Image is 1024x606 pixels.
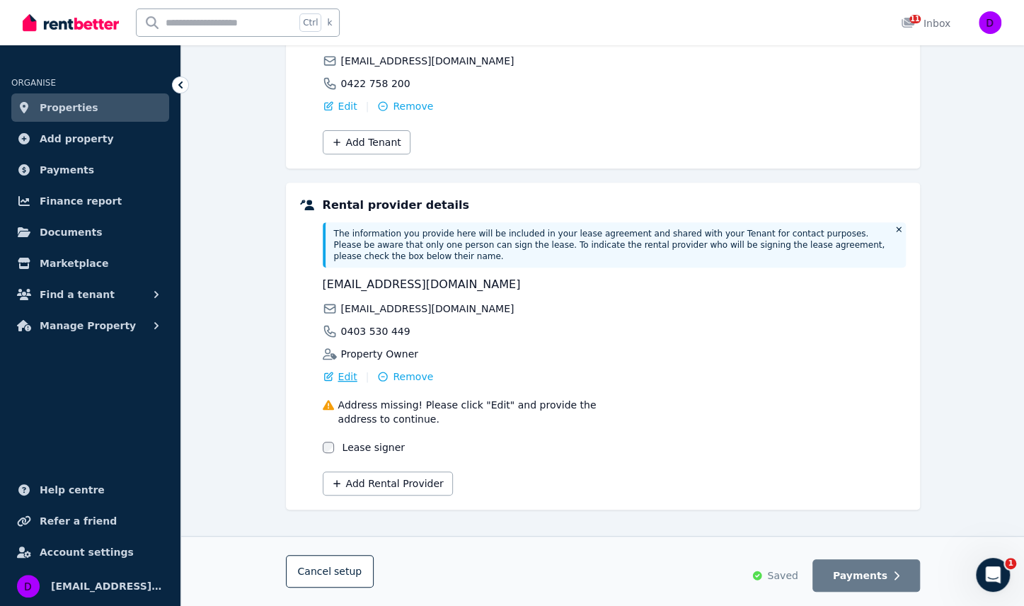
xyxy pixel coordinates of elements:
[323,370,357,384] button: Edit
[341,324,410,338] span: 0403 530 449
[40,224,103,241] span: Documents
[40,481,105,498] span: Help centre
[11,311,169,340] button: Manage Property
[40,161,94,178] span: Payments
[366,99,369,113] span: |
[909,15,921,23] span: 11
[40,544,134,561] span: Account settings
[40,99,98,116] span: Properties
[323,99,357,113] button: Edit
[341,76,410,91] span: 0422 758 200
[11,476,169,504] a: Help centre
[341,54,514,68] span: [EMAIL_ADDRESS][DOMAIN_NAME]
[901,16,950,30] div: Inbox
[11,156,169,184] a: Payments
[11,507,169,535] a: Refer a friend
[11,78,56,88] span: ORGANISE
[338,99,357,113] span: Edit
[40,286,115,303] span: Find a tenant
[393,99,433,113] span: Remove
[11,187,169,215] a: Finance report
[343,440,405,455] label: Lease signer
[298,566,362,577] span: Cancel
[341,302,514,316] span: [EMAIL_ADDRESS][DOMAIN_NAME]
[323,130,410,154] button: Add Tenant
[40,513,117,530] span: Refer a friend
[338,398,610,426] p: Address missing! Please click "Edit" and provide the address to continue.
[1005,558,1016,569] span: 1
[11,280,169,309] button: Find a tenant
[11,125,169,153] a: Add property
[323,197,906,214] h5: Rental provider details
[323,276,610,293] span: [EMAIL_ADDRESS][DOMAIN_NAME]
[393,370,433,384] span: Remove
[323,471,453,496] button: Add Rental Provider
[40,130,114,147] span: Add property
[327,17,332,28] span: k
[286,555,374,588] button: Cancelsetup
[11,218,169,246] a: Documents
[377,99,433,113] button: Remove
[40,193,122,210] span: Finance report
[334,564,362,578] span: setup
[23,12,119,33] img: RentBetter
[812,559,920,592] button: Payments
[377,370,433,384] button: Remove
[40,255,108,272] span: Marketplace
[976,558,1010,592] iframe: Intercom live chat
[334,228,886,262] p: The information you provide here will be included in your lease agreement and shared with your Te...
[767,568,798,583] span: Saved
[300,200,314,210] img: Rental providers
[979,11,1001,34] img: dhillonhomeswa@gmail.com
[833,568,887,583] span: Payments
[299,13,321,32] span: Ctrl
[11,538,169,566] a: Account settings
[40,317,136,334] span: Manage Property
[11,93,169,122] a: Properties
[338,370,357,384] span: Edit
[366,370,369,384] span: |
[17,575,40,598] img: dhillonhomeswa@gmail.com
[341,347,418,361] span: Property Owner
[11,249,169,278] a: Marketplace
[51,578,163,595] span: [EMAIL_ADDRESS][DOMAIN_NAME]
